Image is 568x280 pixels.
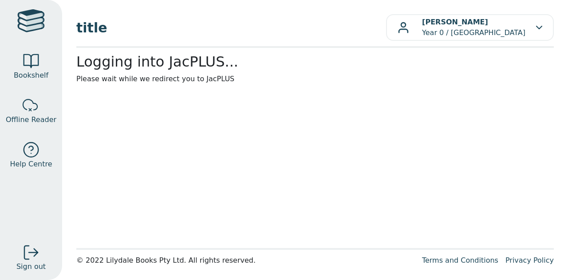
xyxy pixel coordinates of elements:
span: Sign out [16,261,46,272]
span: Offline Reader [6,114,56,125]
span: Help Centre [10,159,52,170]
button: [PERSON_NAME]Year 0 / [GEOGRAPHIC_DATA] [386,14,554,41]
p: Year 0 / [GEOGRAPHIC_DATA] [422,17,525,38]
div: © 2022 Lilydale Books Pty Ltd. All rights reserved. [76,255,415,266]
span: Bookshelf [14,70,48,81]
p: Please wait while we redirect you to JacPLUS [76,74,554,84]
span: title [76,18,386,38]
a: Terms and Conditions [422,256,498,264]
a: Privacy Policy [505,256,554,264]
b: [PERSON_NAME] [422,18,488,26]
h2: Logging into JacPLUS... [76,53,554,70]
